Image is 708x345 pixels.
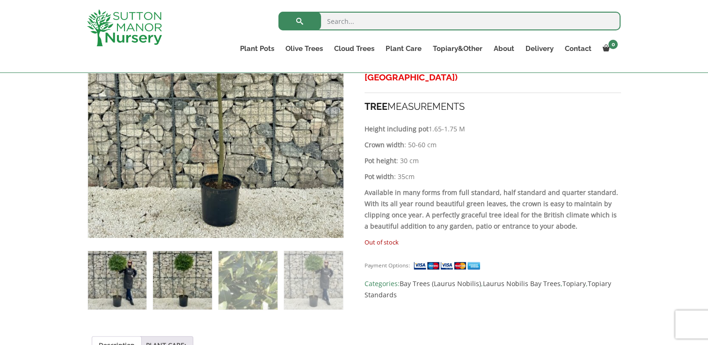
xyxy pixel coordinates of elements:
[365,140,404,149] strong: Crown width
[519,42,559,55] a: Delivery
[483,279,561,288] a: Laurus Nobilis Bay Trees
[365,237,620,248] p: Out of stock
[365,188,618,230] strong: Available in many forms from full standard, half standard and quarter standard. With its all year...
[234,42,280,55] a: Plant Pots
[365,101,387,112] strong: TREE
[365,262,410,269] small: Payment Options:
[365,124,429,133] strong: Height including pot
[365,100,620,114] h4: MEASUREMENTS
[365,278,620,301] span: Categories: , , ,
[153,251,212,309] img: Laurus Nobilis - Half Standard Bay Tree (1.65-1.75M) - Image 2
[365,156,396,165] strong: Pot height
[608,40,618,49] span: 0
[280,42,328,55] a: Olive Trees
[413,261,483,271] img: payment supported
[559,42,597,55] a: Contact
[278,12,620,30] input: Search...
[562,279,586,288] a: Topiary
[365,172,394,181] strong: Pot width
[219,251,277,309] img: Laurus Nobilis - Half Standard Bay Tree (1.65-1.75M) - Image 3
[365,171,620,182] p: : 35cm
[365,155,620,166] p: : 30 cm
[365,139,620,151] p: : 50-60 cm
[380,42,427,55] a: Plant Care
[427,42,488,55] a: Topiary&Other
[365,123,620,135] p: 1.65-1.75 M
[597,42,620,55] a: 0
[284,251,343,309] img: Laurus Nobilis - Half Standard Bay Tree (1.65-1.75M) - Image 4
[400,279,481,288] a: Bay Trees (Laurus Nobilis)
[328,42,380,55] a: Cloud Trees
[488,42,519,55] a: About
[87,9,162,46] img: logo
[88,251,146,309] img: Laurus Nobilis - Half Standard Bay Tree (1.65-1.75M)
